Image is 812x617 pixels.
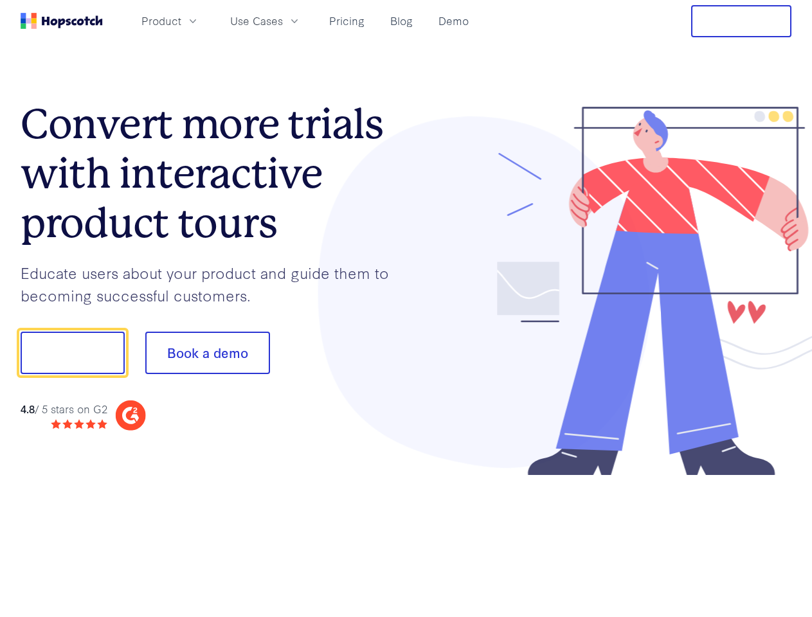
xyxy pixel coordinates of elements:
span: Use Cases [230,13,283,29]
button: Product [134,10,207,31]
p: Educate users about your product and guide them to becoming successful customers. [21,262,406,306]
a: Demo [433,10,474,31]
button: Free Trial [691,5,791,37]
a: Home [21,13,103,29]
button: Use Cases [222,10,309,31]
h1: Convert more trials with interactive product tours [21,100,406,247]
a: Blog [385,10,418,31]
div: / 5 stars on G2 [21,401,107,417]
button: Show me! [21,332,125,374]
strong: 4.8 [21,401,35,416]
button: Book a demo [145,332,270,374]
a: Pricing [324,10,370,31]
span: Product [141,13,181,29]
